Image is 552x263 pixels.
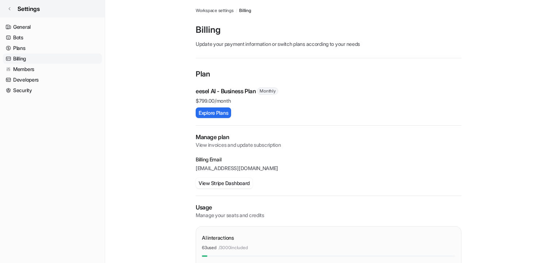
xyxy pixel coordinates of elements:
[196,87,256,95] p: eesel AI - Business Plan
[196,141,461,149] p: View invoices and update subscription
[196,165,461,172] p: [EMAIL_ADDRESS][DOMAIN_NAME]
[202,234,234,242] p: AI interactions
[196,212,461,219] p: Manage your seats and credits
[196,107,231,118] button: Explore Plans
[3,22,102,32] a: General
[257,87,278,95] span: Monthly
[196,97,461,105] p: $ 799.00/month
[3,64,102,74] a: Members
[196,156,461,163] p: Billing Email
[196,133,461,141] h2: Manage plan
[3,75,102,85] a: Developers
[196,178,253,188] button: View Stripe Dashboard
[236,7,237,14] span: /
[3,85,102,95] a: Security
[219,244,248,251] p: / 3000 included
[196,7,234,14] a: Workspace settings
[196,24,461,36] p: Billing
[202,244,216,251] p: 63 used
[196,68,461,81] p: Plan
[3,32,102,43] a: Bots
[239,7,251,14] a: Billing
[3,54,102,64] a: Billing
[196,40,461,48] p: Update your payment information or switch plans according to your needs
[3,43,102,53] a: Plans
[196,203,461,212] p: Usage
[18,4,40,13] span: Settings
